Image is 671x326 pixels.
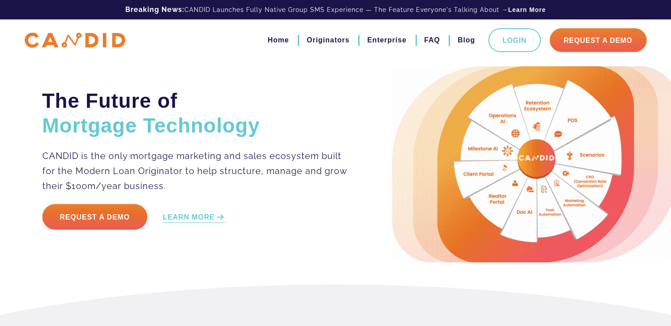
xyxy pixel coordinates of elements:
a: Blog [457,33,475,48]
a: Request A Demo [550,28,647,52]
span: Mortgage Technology [42,114,260,137]
a: Enterprise [367,33,406,48]
a: LEARN MORE [163,212,226,223]
a: Login [488,28,541,52]
a: FAQ [424,33,440,48]
p: CANDID is the only mortgage marketing and sales ecosystem built for the Modern Loan Originator to... [42,148,348,193]
img: CANDID APP [25,33,125,48]
h2: The Future of [42,88,348,138]
a: Request a Demo [42,204,148,230]
a: Home [268,33,289,48]
a: Originators [307,33,349,48]
a: Learn More [508,5,546,14]
b: Breaking News: [125,5,184,14]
